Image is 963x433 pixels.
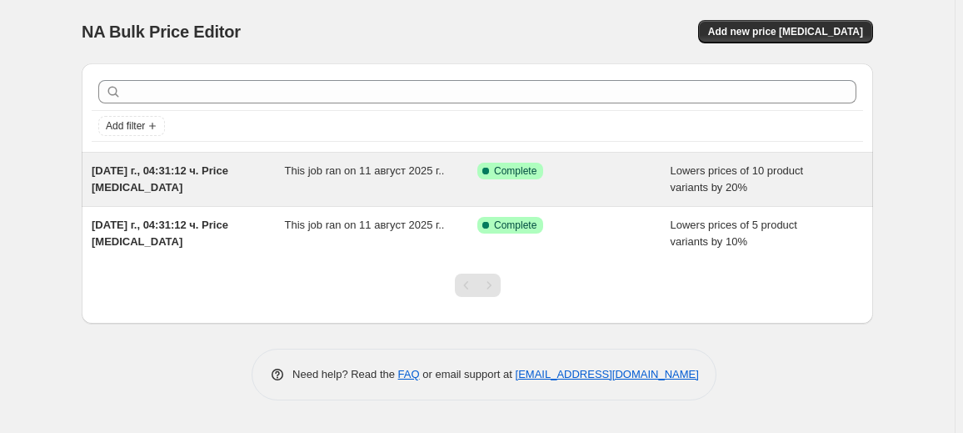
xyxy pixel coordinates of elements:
nav: Pagination [455,274,501,297]
span: Add new price [MEDICAL_DATA] [708,25,863,38]
span: [DATE] г., 04:31:12 ч. Price [MEDICAL_DATA] [92,164,228,194]
span: Complete [494,219,536,232]
button: Add new price [MEDICAL_DATA] [698,20,873,43]
span: Add filter [106,119,145,133]
button: Add filter [98,116,165,136]
span: [DATE] г., 04:31:12 ч. Price [MEDICAL_DATA] [92,219,228,248]
span: Lowers prices of 10 product variants by 20% [671,164,804,194]
span: Need help? Read the [292,368,398,380]
span: Complete [494,164,536,178]
span: Lowers prices of 5 product variants by 10% [671,219,797,248]
span: NA Bulk Price Editor [82,23,241,41]
span: or email support at [420,368,516,380]
a: [EMAIL_ADDRESS][DOMAIN_NAME] [516,368,699,380]
a: FAQ [398,368,420,380]
span: This job ran on 11 август 2025 г.. [285,219,445,231]
span: This job ran on 11 август 2025 г.. [285,164,445,177]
